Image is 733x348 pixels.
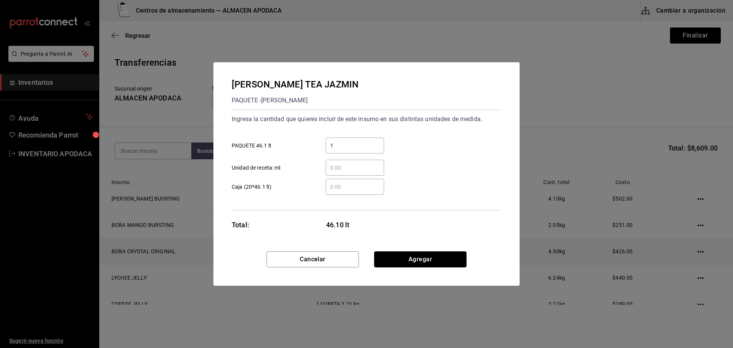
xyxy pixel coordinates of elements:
input: Unidad de receta: ml [326,163,384,172]
span: PAQUETE 46.1 lt [232,142,271,150]
input: PAQUETE 46.1 lt [326,141,384,150]
span: 46.10 lt [326,220,384,230]
div: PAQUETE - [PERSON_NAME] [232,94,358,107]
span: Unidad de receta: ml [232,164,281,172]
input: Caja (20*46.1 lt) [326,182,384,191]
span: Caja (20*46.1 lt) [232,183,271,191]
button: Agregar [374,251,467,267]
div: Ingresa la cantidad que quieres incluir de este insumo en sus distintas unidades de medida. [232,113,501,125]
div: Total: [232,220,249,230]
div: [PERSON_NAME] TEA JAZMIN [232,78,358,91]
button: Cancelar [266,251,359,267]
